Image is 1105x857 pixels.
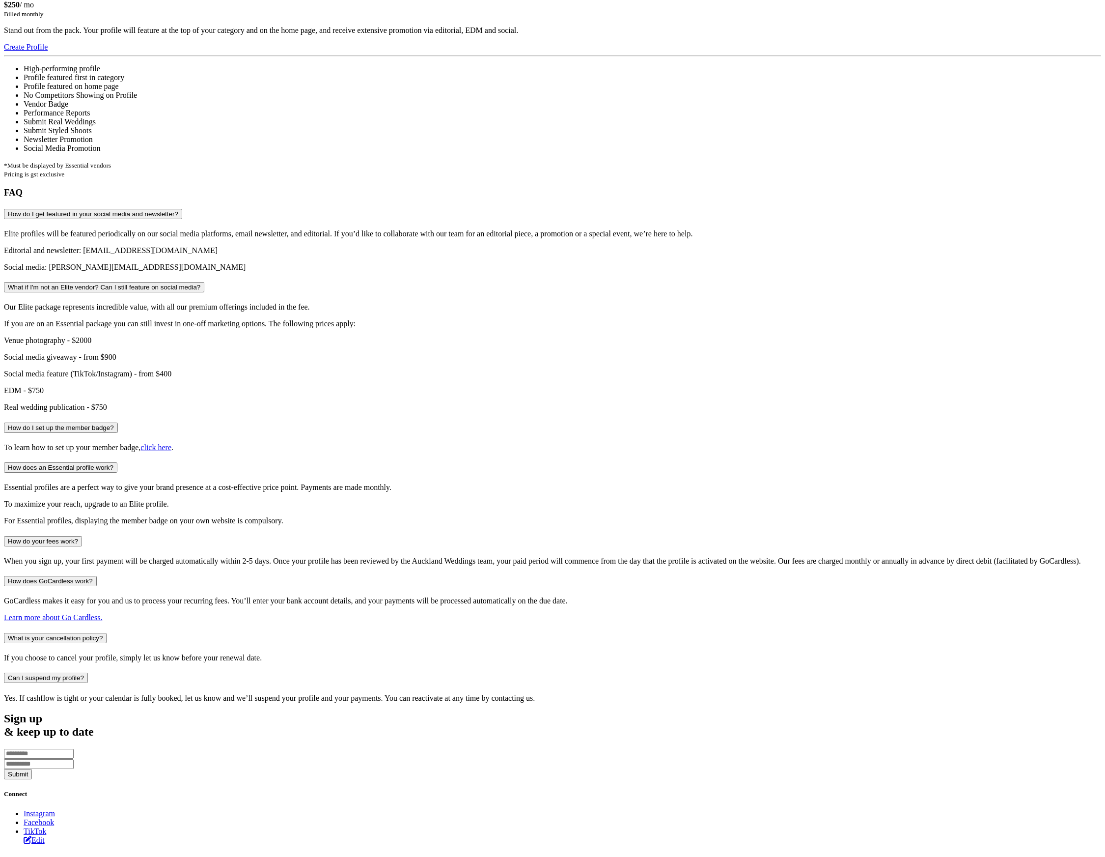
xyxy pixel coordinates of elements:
span: Social media giveaway - from $900 [4,353,116,361]
li: No Competitors Showing on Profile [24,91,1101,100]
h2: & keep up to date [4,712,1101,739]
p: Essential profiles are a perfect way to give your brand presence at a cost-effective price point.... [4,483,1101,492]
span: Social media feature (TikTok/Instagram) - from $400 [4,370,171,378]
h3: FAQ [4,187,1101,198]
p: If you are on an Essential package you can still invest in one-off marketing options. The followi... [4,319,1101,328]
button: Submit [4,769,32,779]
a: Instagram [24,809,55,818]
p: Elite profiles will be featured periodically on our social media platforms, email newsletter, and... [4,229,1101,238]
a: Learn more about Go Cardless. [4,613,102,622]
a: click here [140,443,171,452]
button: What if I'm not an Elite vendor? Can I still feature on social media? [4,282,204,292]
li: Submit Styled Shoots [24,126,1101,135]
small: *Must be displayed by Essential vendors [4,162,111,169]
a: TikTok [24,827,46,835]
button: How does an Essential profile work? [4,462,117,473]
button: How does GoCardless work? [4,576,97,586]
span: Venue photography - $2000 [4,336,91,344]
span: GoCardless makes it easy for you and us to process your recurring fees. You’ll enter your bank ac... [4,597,568,605]
span: Yes. If cashflow is tight or your calendar is fully booked, let us know and we’ll suspend your pr... [4,694,535,702]
p: Stand out from the pack. Your profile will feature at the top of your category and on the home pa... [4,26,1101,35]
span: Real wedding publication - $750 [4,403,107,411]
button: How do I get featured in your social media and newsletter? [4,209,182,219]
p: Our Elite package represents incredible value, with all our premium offerings included in the fee. [4,303,1101,312]
button: Can I suspend my profile? [4,673,88,683]
a: Facebook [24,818,54,827]
p: For Essential profiles, displaying the member badge on your own website is compulsory. [4,516,1101,525]
button: How do I set up the member badge? [4,423,118,433]
div: / mo [4,0,1101,9]
span: When you sign up, your first payment will be charged automatically within 2-5 days. Once your pro... [4,557,1081,565]
li: Social Media Promotion [24,144,1101,153]
span: If you choose to cancel your profile, simply let us know before your renewal date. [4,654,262,662]
small: Billed monthly [4,10,43,18]
h5: Connect [4,790,1101,798]
li: Profile featured on home page [24,82,1101,91]
a: Edit [24,836,45,844]
small: Pricing is gst exclusive [4,171,64,178]
p: Social media: [PERSON_NAME][EMAIL_ADDRESS][DOMAIN_NAME] [4,263,1101,272]
a: Create Profile [4,43,48,51]
li: High-performing profile [24,64,1101,73]
li: Profile featured first in category [24,73,1101,82]
p: Editorial and newsletter: [EMAIL_ADDRESS][DOMAIN_NAME] [4,246,1101,255]
strong: $250 [4,0,20,9]
span: Sign up [4,712,42,725]
p: To maximize your reach, upgrade to an Elite profile. [4,500,1101,509]
p: To learn how to set up your member badge, . [4,443,1101,452]
li: Vendor Badge [24,100,1101,109]
button: What is your cancellation policy? [4,633,107,643]
span: EDM - $750 [4,386,44,395]
li: Submit Real Weddings [24,117,1101,126]
li: Newsletter Promotion [24,135,1101,144]
button: How do your fees work? [4,536,82,546]
li: Performance Reports [24,109,1101,117]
